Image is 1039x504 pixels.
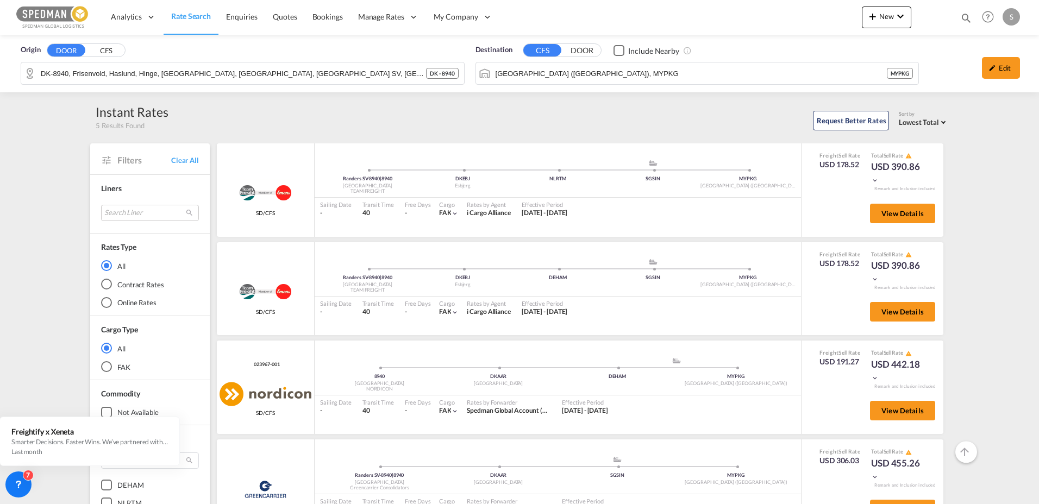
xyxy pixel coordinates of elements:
div: Total Rate [871,250,925,259]
button: icon-alert [904,152,912,160]
button: icon-alert [904,349,912,357]
div: Esbjerg [415,281,510,288]
div: MYPKG [677,373,796,380]
md-radio-button: FAK [101,361,199,372]
span: | [380,175,381,181]
div: MYPKG [677,472,796,479]
div: Contract / Rate Agreement / Tariff / Spot Pricing Reference Number: 023967-001 [251,361,279,368]
md-icon: icon-chevron-down [871,473,879,481]
span: Clear All [171,155,199,165]
div: - [405,406,407,415]
div: Esbjerg [415,182,510,190]
div: [GEOGRAPHIC_DATA] [320,281,415,288]
span: View Details [881,209,924,218]
div: Effective Period [562,398,608,406]
div: Rates by Agent [467,299,510,307]
div: USD 390.86 [871,160,925,186]
md-icon: icon-alert [905,449,912,456]
div: Sailing Date [320,299,352,307]
span: Enquiries [226,12,258,21]
div: - [405,307,407,317]
span: i Cargo Alliance [467,307,510,316]
span: Randers SV-8940 [343,175,381,181]
span: Sell [838,152,848,159]
div: Cargo [439,200,459,209]
div: Remark and Inclusion included [866,186,943,192]
span: 8940 [381,274,392,280]
md-icon: Unchecked: Ignores neighbouring ports when fetching rates.Checked : Includes neighbouring ports w... [683,46,692,55]
div: MYPKG [887,68,913,79]
button: Go to Top [955,441,977,463]
button: CFS [87,45,125,57]
md-radio-button: Contract Rates [101,279,199,289]
div: Freight Rate [819,250,860,258]
img: TEAM FREIGHT [235,278,296,305]
span: FAK [439,209,452,217]
div: Rates Type [101,242,136,253]
span: Commodity [101,389,140,398]
span: My Company [434,11,478,22]
div: Freight Rate [819,349,860,356]
div: [GEOGRAPHIC_DATA] [320,479,439,486]
div: Transit Time [362,398,394,406]
span: Origin [21,45,40,55]
div: Free Days [405,200,431,209]
span: | [392,472,393,478]
div: DEHAM [558,373,677,380]
div: USD 306.03 [819,455,860,466]
div: Greencarrier Consolidators [320,484,439,492]
div: icon-magnify [960,12,972,28]
md-icon: assets/icons/custom/ship-fill.svg [611,457,624,462]
span: Bookings [312,12,343,21]
div: SGSIN [605,175,700,182]
div: Transit Time [362,200,394,209]
md-icon: icon-alert [905,350,912,357]
md-icon: icon-chevron-down [871,177,879,184]
div: Freight Rate [819,448,860,455]
div: Rates by Agent [467,200,510,209]
div: USD 178.52 [819,159,860,170]
div: Rates by Forwarder [467,398,551,406]
div: i Cargo Alliance [467,209,510,218]
div: Free Days [405,398,431,406]
div: [GEOGRAPHIC_DATA] [439,380,558,387]
md-radio-button: Online Rates [101,297,199,308]
div: - [320,406,352,415]
md-icon: icon-chevron-down [871,374,879,382]
div: Cargo Type [101,324,138,335]
span: Sell [838,349,848,356]
md-icon: icon-alert [905,153,912,159]
span: [DATE] - [DATE] [522,209,568,217]
div: USD 178.52 [819,258,860,269]
div: Freight Rate [819,152,860,159]
div: [GEOGRAPHIC_DATA] ([GEOGRAPHIC_DATA]) [677,380,796,387]
md-icon: icon-chevron-down [451,407,459,415]
span: Liners [101,184,121,193]
div: DKEBJ [415,175,510,182]
div: [GEOGRAPHIC_DATA] ([GEOGRAPHIC_DATA]) [700,182,796,190]
span: FAK [439,406,452,414]
div: Total Rate [871,349,925,357]
div: USD 191.27 [819,356,860,367]
span: Filters [117,154,171,166]
span: Sell [884,448,892,455]
div: SGSIN [605,274,700,281]
img: NORDICON [220,382,311,406]
div: [GEOGRAPHIC_DATA] [439,479,558,486]
div: Sailing Date [320,398,352,406]
button: icon-alert [904,448,912,456]
div: USD 455.26 [871,457,925,483]
div: [GEOGRAPHIC_DATA] [320,182,415,190]
div: 01 Aug 2025 - 31 Aug 2025 [562,406,608,415]
span: Sell [838,251,848,257]
md-select: Select: Lowest Total [899,115,949,128]
div: - [405,209,407,218]
div: 01 Aug 2025 - 31 Aug 2025 [522,307,568,317]
span: Manage Rates [358,11,404,22]
md-checkbox: DEHAM [101,480,199,490]
div: [GEOGRAPHIC_DATA] [320,380,439,387]
div: S [1003,8,1020,26]
div: MYPKG [700,274,796,281]
div: Cargo [439,398,459,406]
md-icon: icon-arrow-up [958,445,971,458]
